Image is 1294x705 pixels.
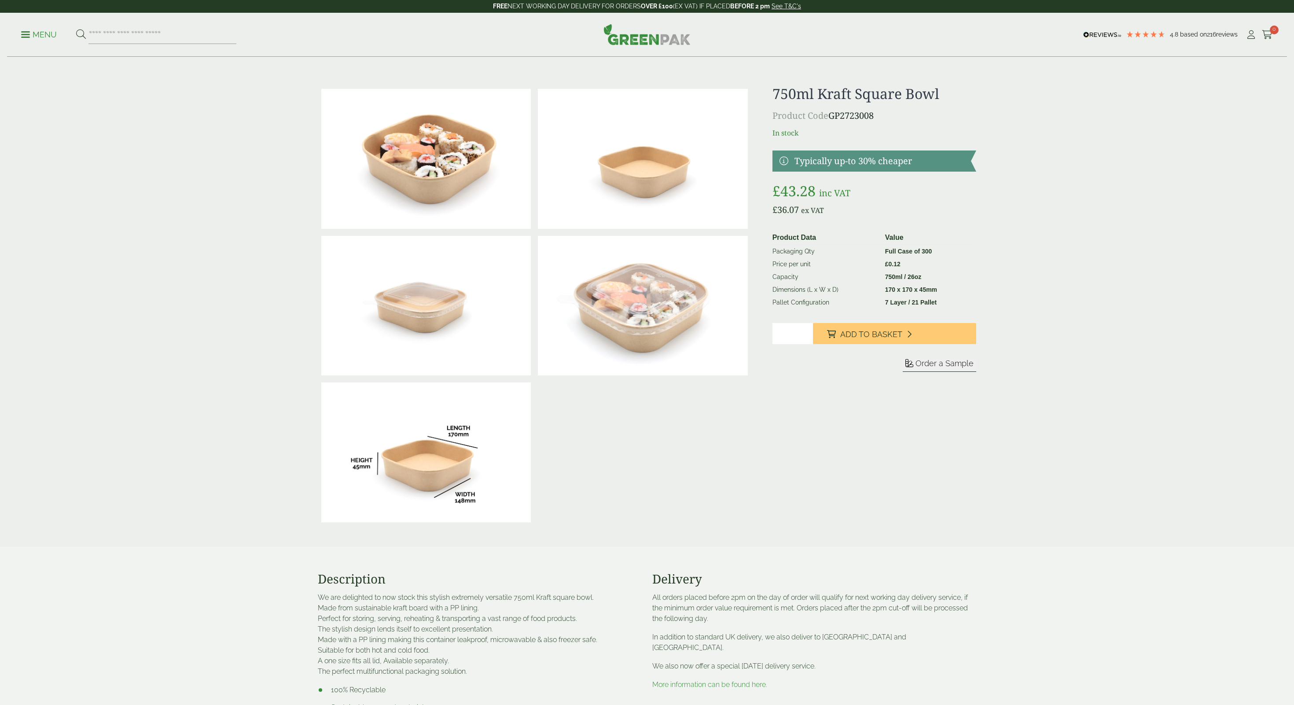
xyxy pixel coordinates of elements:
[772,109,976,122] p: GP2723008
[772,128,976,138] p: In stock
[769,231,882,245] th: Product Data
[730,3,770,10] strong: BEFORE 2 pm
[652,572,976,587] h3: Delivery
[321,89,531,229] img: 2723008 750ml Square Kraft Bowl With Sushi Contents
[769,245,882,258] td: Packaging Qty
[772,181,780,200] span: £
[769,296,882,309] td: Pallet Configuration
[538,89,747,229] img: 2723008 750ml Square Kraft Bowl (1)
[885,248,932,255] strong: Full Case of 300
[652,661,976,672] p: We also now offer a special [DATE] delivery service.
[772,204,799,216] bdi: 36.07
[652,592,976,624] p: All orders placed before 2pm on the day of order will qualify for next working day delivery servi...
[915,359,974,368] span: Order a Sample
[772,181,816,200] bdi: 43.28
[1207,31,1216,38] span: 216
[1083,32,1121,38] img: REVIEWS.io
[1246,30,1257,39] i: My Account
[21,29,57,38] a: Menu
[318,592,642,677] p: We are delighted to now stock this stylish extremely versatile 750ml Kraft square bowl. Made from...
[840,330,902,339] span: Add to Basket
[538,236,747,376] img: 2723008 750ml Square Kraft Bowl With Lid And Sushi Contents
[772,85,976,102] h1: 750ml Kraft Square Bowl
[885,299,937,306] strong: 7 Layer / 21 Pallet
[321,382,531,522] img: 2723008 750ml Square Kraft Bowl 1 Scaled DIMS
[21,29,57,40] p: Menu
[603,24,691,45] img: GreenPak Supplies
[772,110,828,121] span: Product Code
[321,236,531,376] img: 2723008 750ml Square Kraft Bowl With Lid
[318,685,642,695] li: 100% Recyclable
[769,271,882,283] td: Capacity
[493,3,507,10] strong: FREE
[885,273,922,280] strong: 750ml / 26oz
[652,632,976,653] p: In addition to standard UK delivery, we also deliver to [GEOGRAPHIC_DATA] and [GEOGRAPHIC_DATA].
[813,323,976,344] button: Add to Basket
[1262,30,1273,39] i: Cart
[1216,31,1238,38] span: reviews
[1170,31,1180,38] span: 4.8
[885,261,901,268] bdi: 0.12
[801,206,824,215] span: ex VAT
[819,187,850,199] span: inc VAT
[1270,26,1279,34] span: 0
[318,572,642,587] h3: Description
[652,680,767,689] a: More information can be found here.
[772,204,777,216] span: £
[769,283,882,296] td: Dimensions (L x W x D)
[885,286,937,293] strong: 170 x 170 x 45mm
[882,231,973,245] th: Value
[885,261,889,268] span: £
[1180,31,1207,38] span: Based on
[769,258,882,271] td: Price per unit
[903,358,976,372] button: Order a Sample
[772,3,801,10] a: See T&C's
[1126,30,1165,38] div: 4.79 Stars
[1262,28,1273,41] a: 0
[641,3,673,10] strong: OVER £100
